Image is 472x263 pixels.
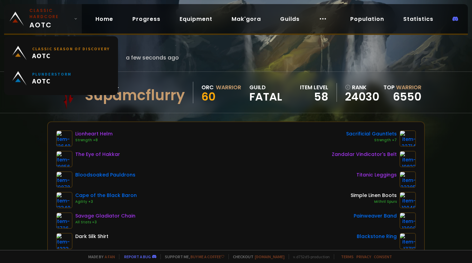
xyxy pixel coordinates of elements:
[345,12,390,26] a: Population
[216,83,241,92] div: Warrior
[275,12,305,26] a: Guilds
[32,51,110,60] span: AOTC
[32,46,110,51] small: Classic Season of Discovery
[56,192,73,208] img: item-13340
[56,233,73,249] img: item-4333
[354,212,397,220] div: Painweaver Band
[4,4,82,34] a: Classic HardcoreAOTC
[346,130,397,137] div: Sacrificial Gauntlets
[351,192,397,199] div: Simple Linen Boots
[399,192,416,208] img: item-10046
[399,233,416,249] img: item-17713
[127,12,166,26] a: Progress
[399,171,416,188] img: item-22385
[56,212,73,229] img: item-11726
[32,71,71,77] small: Plunderstorm
[374,254,392,259] a: Consent
[356,254,371,259] a: Privacy
[56,151,73,167] img: item-19856
[75,130,113,137] div: Lionheart Helm
[29,8,71,30] span: AOTC
[75,233,108,240] div: Dark Silk Shirt
[332,151,397,158] div: Zandalar Vindicator's Belt
[345,83,379,92] div: rank
[191,254,224,259] a: Buy me a coffee
[75,199,137,205] div: Agility +3
[345,92,379,102] a: 24030
[75,137,113,143] div: Strength +8
[300,92,328,102] div: 58
[351,199,397,205] div: Mithril Spurs
[201,89,215,104] span: 60
[85,90,185,101] div: Supamcflurry
[399,130,416,147] img: item-22714
[398,12,439,26] a: Statistics
[399,151,416,167] img: item-19823
[75,212,135,220] div: Savage Gladiator Chain
[90,12,119,26] a: Home
[75,151,120,158] div: The Eye of Hakkar
[32,77,71,85] span: AOTC
[174,12,218,26] a: Equipment
[357,233,397,240] div: Blackstone Ring
[249,83,282,102] div: guild
[356,171,397,179] div: Titanic Leggings
[346,137,397,143] div: Strength +7
[255,254,285,259] a: [DOMAIN_NAME]
[249,92,282,102] span: Fatal
[341,254,354,259] a: Terms
[300,83,328,92] div: item level
[226,12,266,26] a: Mak'gora
[126,53,179,62] span: a few seconds ago
[75,192,137,199] div: Cape of the Black Baron
[383,83,421,92] div: Top
[105,254,115,259] a: a fan
[396,83,421,91] span: Warrior
[75,171,135,179] div: Bloodsoaked Pauldrons
[228,254,285,259] span: Checkout
[84,254,115,259] span: Made by
[393,89,421,104] a: 6550
[201,83,214,92] div: Orc
[75,220,135,225] div: All Stats +3
[399,212,416,229] img: item-13098
[56,130,73,147] img: item-12640
[124,254,151,259] a: Report a bug
[85,82,185,90] div: Doomhowl
[8,40,114,66] a: Classic Season of DiscoveryAOTC
[289,254,330,259] span: v. d752d5 - production
[29,8,71,20] small: Classic Hardcore
[56,171,73,188] img: item-19878
[160,254,224,259] span: Support me,
[8,66,114,91] a: PlunderstormAOTC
